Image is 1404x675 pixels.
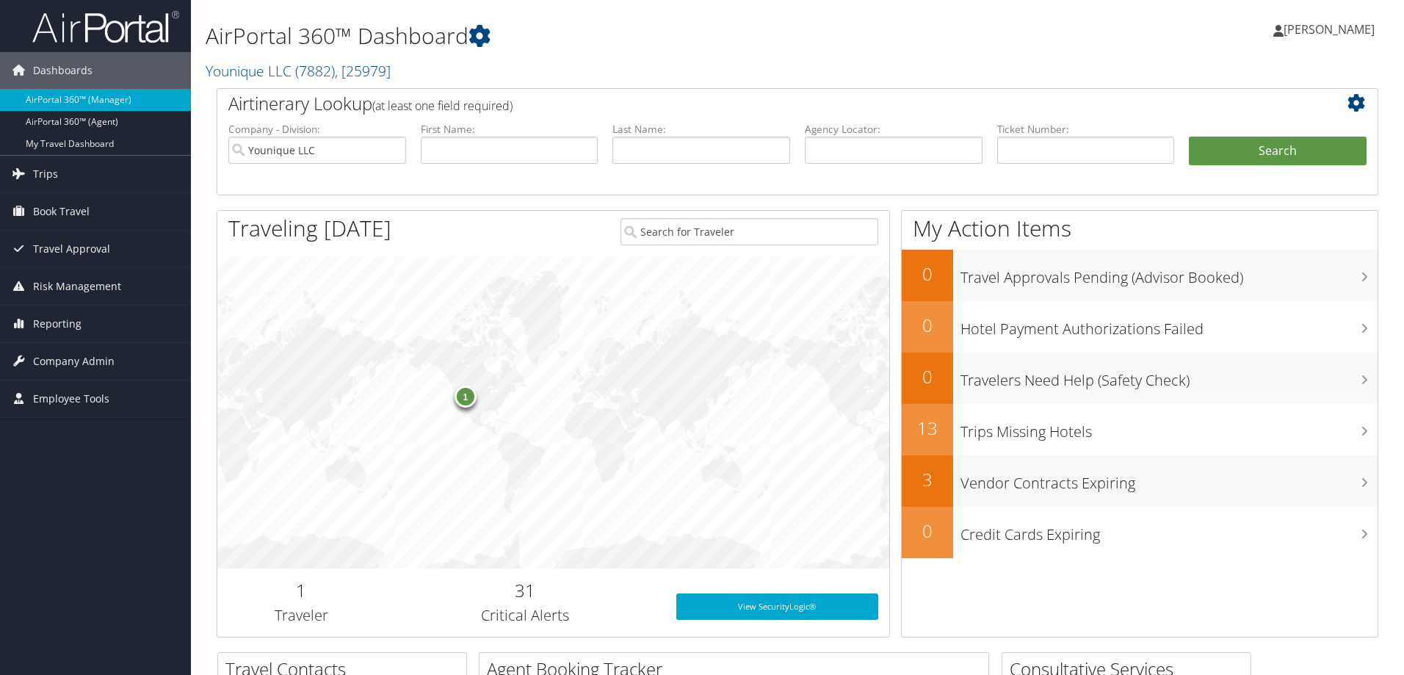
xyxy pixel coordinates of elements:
label: First Name: [421,122,598,137]
label: Company - Division: [228,122,406,137]
a: 0Credit Cards Expiring [902,507,1378,558]
h2: 0 [902,519,953,544]
span: Company Admin [33,343,115,380]
button: Search [1189,137,1367,166]
h2: Airtinerary Lookup [228,91,1270,116]
span: Reporting [33,306,82,342]
div: 1 [455,386,477,408]
a: 0Travelers Need Help (Safety Check) [902,353,1378,404]
span: Travel Approval [33,231,110,267]
h3: Travelers Need Help (Safety Check) [960,363,1378,391]
span: , [ 25979 ] [335,61,391,81]
h3: Travel Approvals Pending (Advisor Booked) [960,260,1378,288]
h1: My Action Items [902,213,1378,244]
h1: AirPortal 360™ Dashboard [206,21,995,51]
a: Younique LLC [206,61,391,81]
a: 3Vendor Contracts Expiring [902,455,1378,507]
a: 0Travel Approvals Pending (Advisor Booked) [902,250,1378,301]
h3: Vendor Contracts Expiring [960,466,1378,494]
a: 0Hotel Payment Authorizations Failed [902,301,1378,353]
h2: 0 [902,364,953,389]
img: airportal-logo.png [32,10,179,44]
h3: Trips Missing Hotels [960,414,1378,442]
span: Trips [33,156,58,192]
h3: Hotel Payment Authorizations Failed [960,311,1378,339]
span: Employee Tools [33,380,109,417]
h2: 1 [228,578,374,603]
a: View SecurityLogic® [676,593,878,620]
a: [PERSON_NAME] [1273,7,1389,51]
span: [PERSON_NAME] [1284,21,1375,37]
h3: Traveler [228,605,374,626]
h1: Traveling [DATE] [228,213,391,244]
span: Book Travel [33,193,90,230]
span: ( 7882 ) [295,61,335,81]
input: Search for Traveler [620,218,878,245]
span: (at least one field required) [372,98,513,114]
h3: Critical Alerts [397,605,654,626]
h2: 0 [902,313,953,338]
label: Ticket Number: [997,122,1175,137]
h2: 3 [902,467,953,492]
h3: Credit Cards Expiring [960,517,1378,545]
a: 13Trips Missing Hotels [902,404,1378,455]
h2: 31 [397,578,654,603]
span: Risk Management [33,268,121,305]
span: Dashboards [33,52,93,89]
label: Agency Locator: [805,122,983,137]
label: Last Name: [612,122,790,137]
h2: 0 [902,261,953,286]
h2: 13 [902,416,953,441]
